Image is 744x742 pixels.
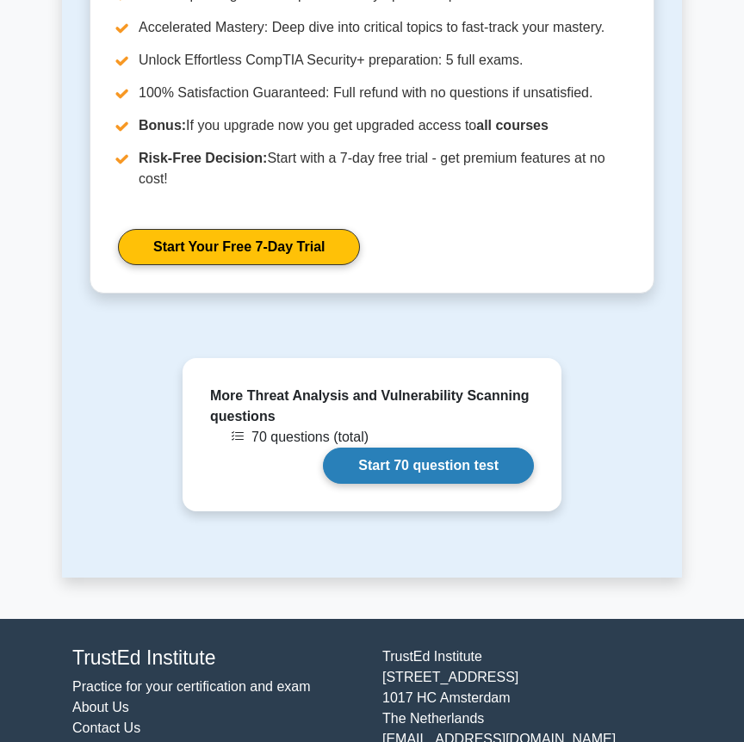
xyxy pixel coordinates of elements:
[72,679,311,694] a: Practice for your certification and exam
[118,229,360,265] a: Start Your Free 7-Day Trial
[323,448,534,484] a: Start 70 question test
[72,700,129,714] a: About Us
[72,720,140,735] a: Contact Us
[72,646,362,671] h4: TrustEd Institute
